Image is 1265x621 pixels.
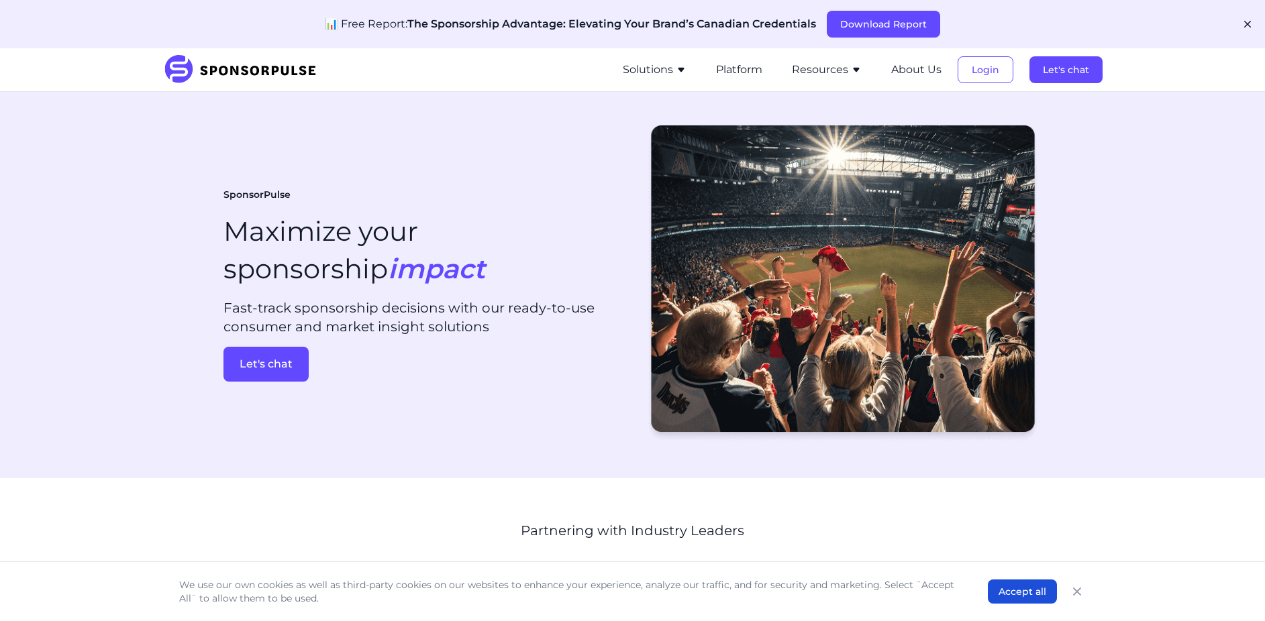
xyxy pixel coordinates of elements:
p: 📊 Free Report: [325,16,816,32]
a: Let's chat [1029,64,1103,76]
button: Let's chat [1029,56,1103,83]
span: SponsorPulse [223,188,291,202]
button: About Us [891,62,942,78]
button: Accept all [988,579,1057,604]
a: Login [958,64,1013,76]
a: About Us [891,64,942,76]
button: Close [1068,582,1086,601]
button: Solutions [623,62,687,78]
i: impact [388,252,485,285]
a: Download Report [827,18,940,30]
p: We use our own cookies as well as third-party cookies on our websites to enhance your experience,... [179,578,961,605]
span: The Sponsorship Advantage: Elevating Your Brand’s Canadian Credentials [407,17,816,30]
a: Let's chat [223,347,622,382]
button: Login [958,56,1013,83]
button: Download Report [827,11,940,38]
button: Resources [792,62,862,78]
button: Let's chat [223,347,309,382]
button: Platform [716,62,762,78]
a: Platform [716,64,762,76]
h1: Maximize your sponsorship [223,213,485,288]
img: SponsorPulse [163,55,326,84]
p: Partnering with Industry Leaders [325,521,940,540]
p: Fast-track sponsorship decisions with our ready-to-use consumer and market insight solutions [223,298,622,336]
